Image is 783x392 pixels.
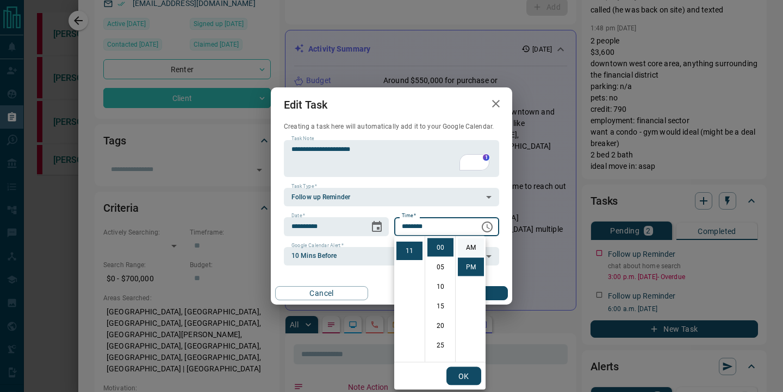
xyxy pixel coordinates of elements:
div: Follow up Reminder [284,188,499,206]
li: 10 minutes [427,277,453,296]
ul: Select minutes [425,236,455,362]
button: OK [446,367,481,385]
label: Date [291,212,305,219]
li: 15 minutes [427,297,453,315]
li: PM [458,258,484,276]
button: Choose time, selected time is 11:00 PM [476,216,498,238]
label: Task Type [291,183,317,190]
li: 30 minutes [427,356,453,374]
label: Google Calendar Alert [291,242,344,249]
label: Task Note [291,135,314,142]
li: 20 minutes [427,317,453,335]
li: 11 hours [396,242,422,260]
textarea: To enrich screen reader interactions, please activate Accessibility in Grammarly extension settings [291,145,492,173]
button: Cancel [275,286,368,300]
label: Time [402,212,416,219]
button: Choose date, selected date is Sep 17, 2025 [366,216,388,238]
li: 0 minutes [427,238,453,257]
p: Creating a task here will automatically add it to your Google Calendar. [284,122,499,131]
h2: Edit Task [271,87,340,122]
li: 25 minutes [427,336,453,355]
li: AM [458,238,484,257]
ul: Select meridiem [455,236,486,362]
ul: Select hours [394,236,425,362]
div: 10 Mins Before [284,247,499,265]
li: 5 minutes [427,258,453,276]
